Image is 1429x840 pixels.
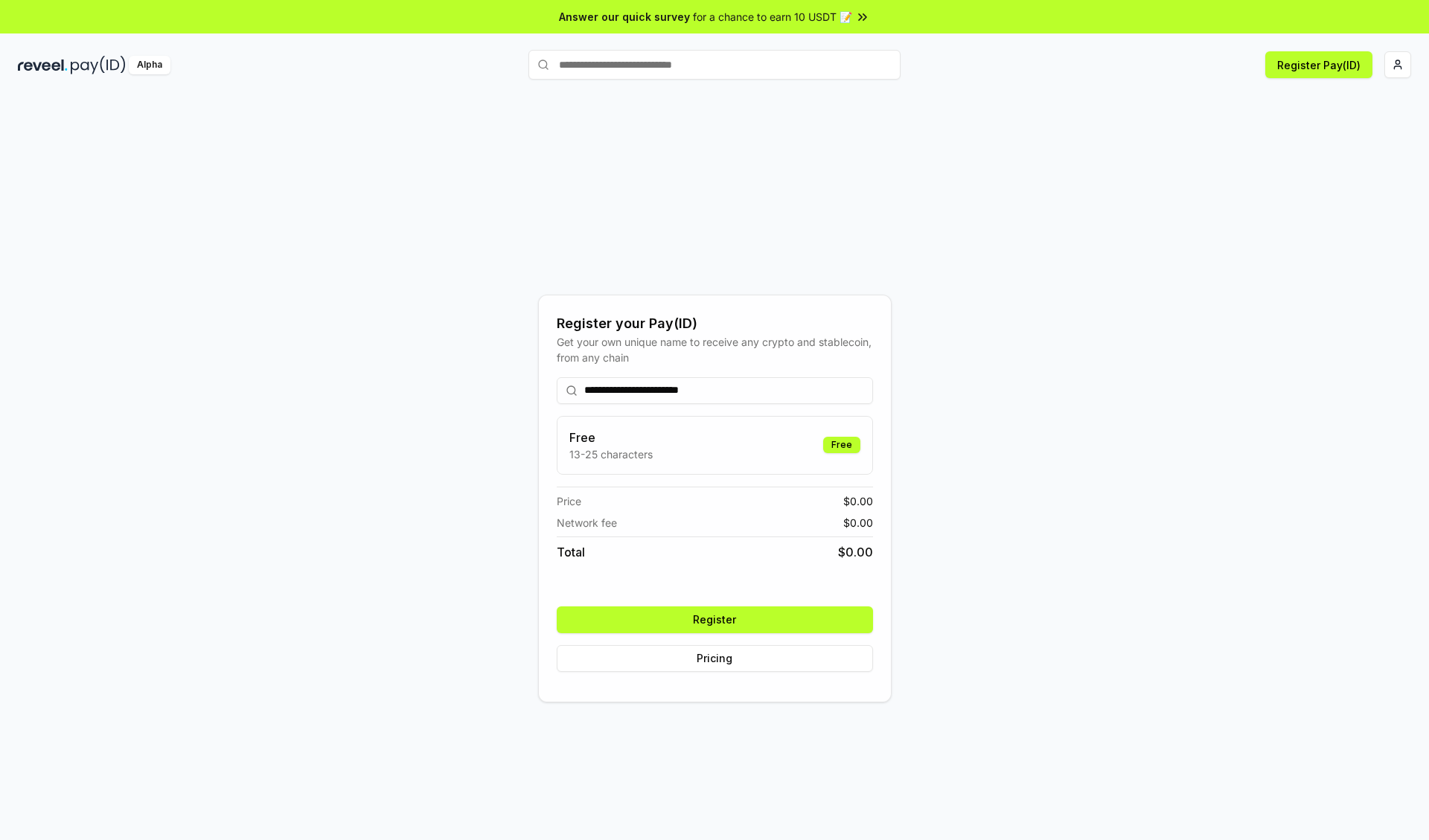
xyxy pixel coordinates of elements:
[557,515,617,530] span: Network fee
[823,437,860,453] div: Free
[838,543,873,561] span: $ 0.00
[693,9,852,25] span: for a chance to earn 10 USDT 📝
[71,56,126,74] img: pay_id
[18,56,68,74] img: reveel_dark
[559,9,690,25] span: Answer our quick survey
[557,543,585,561] span: Total
[557,313,873,334] div: Register your Pay(ID)
[843,515,873,530] span: $ 0.00
[569,446,653,462] p: 13-25 characters
[557,334,873,365] div: Get your own unique name to receive any crypto and stablecoin, from any chain
[569,429,653,446] h3: Free
[557,606,873,633] button: Register
[1265,51,1372,78] button: Register Pay(ID)
[843,493,873,509] span: $ 0.00
[129,56,170,74] div: Alpha
[557,493,581,509] span: Price
[557,645,873,672] button: Pricing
